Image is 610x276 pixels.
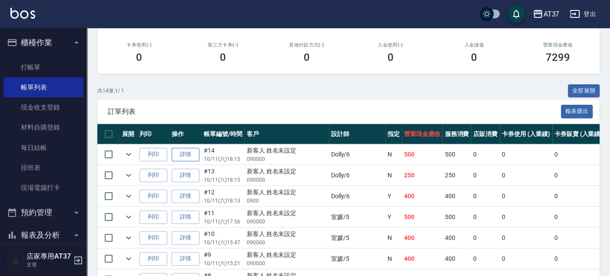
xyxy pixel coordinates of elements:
[27,252,71,261] h5: 店家專用AT37
[247,167,327,176] div: 新客人 姓名未設定
[552,186,605,206] td: 0
[561,105,593,118] button: 報表匯出
[3,201,83,224] button: 預約管理
[500,165,552,186] td: 0
[561,107,593,115] a: 報表匯出
[402,124,443,144] th: 營業現金應收
[443,42,506,48] h2: 入金儲值
[442,144,471,165] td: 500
[169,124,202,144] th: 操作
[402,165,443,186] td: 250
[329,124,385,144] th: 設計師
[329,186,385,206] td: Dolly /6
[202,144,245,165] td: #14
[385,186,402,206] td: Y
[402,186,443,206] td: 400
[471,124,500,144] th: 店販消費
[566,6,600,22] button: 登出
[172,190,199,203] a: 詳情
[385,165,402,186] td: N
[543,9,559,20] div: AT37
[471,186,500,206] td: 0
[442,207,471,227] td: 500
[3,77,83,97] a: 帳單列表
[3,224,83,246] button: 報表及分析
[471,51,477,63] h3: 0
[3,117,83,137] a: 材料自購登錄
[136,51,142,63] h3: 0
[471,144,500,165] td: 0
[385,144,402,165] td: N
[329,249,385,269] td: 室媛 /5
[247,229,327,239] div: 新客人 姓名未設定
[139,148,167,161] button: 列印
[387,51,393,63] h3: 0
[204,197,242,205] p: 10/11 (六) 18:13
[204,176,242,184] p: 10/11 (六) 18:15
[139,169,167,182] button: 列印
[442,228,471,248] td: 400
[202,228,245,248] td: #10
[204,259,242,267] p: 10/11 (六) 15:21
[247,188,327,197] div: 新客人 姓名未設定
[202,249,245,269] td: #9
[552,165,605,186] td: 0
[192,42,255,48] h2: 第三方卡券(-)
[27,261,71,269] p: 主管
[3,138,83,158] a: 每日結帳
[402,144,443,165] td: 500
[172,252,199,266] a: 詳情
[97,87,124,95] p: 共 14 筆, 1 / 1
[139,231,167,245] button: 列印
[329,207,385,227] td: 室媛 /5
[247,218,327,226] p: 090000
[329,165,385,186] td: Dolly /6
[529,5,563,23] button: AT37
[359,42,422,48] h2: 入金使用(-)
[471,165,500,186] td: 0
[568,84,600,98] button: 全部展開
[247,146,327,155] div: 新客人 姓名未設定
[3,178,83,198] a: 現場電腦打卡
[172,169,199,182] a: 詳情
[202,186,245,206] td: #12
[3,158,83,178] a: 排班表
[471,249,500,269] td: 0
[552,124,605,144] th: 卡券販賣 (入業績)
[500,249,552,269] td: 0
[546,51,570,63] h3: 7299
[471,207,500,227] td: 0
[139,252,167,266] button: 列印
[402,228,443,248] td: 400
[329,228,385,248] td: 室媛 /5
[442,165,471,186] td: 250
[552,249,605,269] td: 0
[202,124,245,144] th: 帳單編號/時間
[442,249,471,269] td: 400
[500,207,552,227] td: 0
[202,207,245,227] td: #11
[275,42,338,48] h2: 其他付款方式(-)
[139,210,167,224] button: 列印
[500,124,552,144] th: 卡券使用 (入業績)
[507,5,525,23] button: save
[526,42,589,48] h2: 營業現金應收
[108,107,561,116] span: 訂單列表
[122,252,135,265] button: expand row
[120,124,137,144] th: 展開
[204,155,242,163] p: 10/11 (六) 18:15
[220,51,226,63] h3: 0
[202,165,245,186] td: #13
[442,186,471,206] td: 400
[137,124,169,144] th: 列印
[402,249,443,269] td: 400
[3,31,83,54] button: 櫃檯作業
[247,176,327,184] p: 090000
[122,210,135,223] button: expand row
[385,228,402,248] td: N
[500,144,552,165] td: 0
[122,190,135,203] button: expand row
[7,252,24,269] img: Person
[552,207,605,227] td: 0
[304,51,310,63] h3: 0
